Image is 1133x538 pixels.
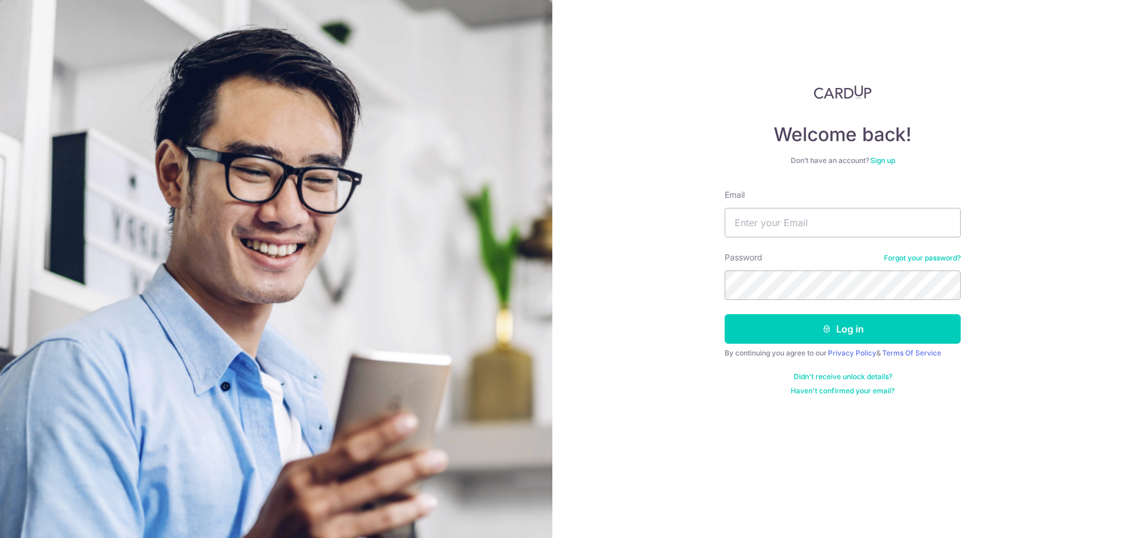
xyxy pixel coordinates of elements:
button: Log in [725,314,961,344]
a: Sign up [870,156,895,165]
h4: Welcome back! [725,123,961,146]
label: Email [725,189,745,201]
a: Didn't receive unlock details? [794,372,892,382]
a: Privacy Policy [828,348,876,357]
a: Haven't confirmed your email? [791,386,895,396]
img: CardUp Logo [814,85,872,99]
div: Don’t have an account? [725,156,961,165]
div: By continuing you agree to our & [725,348,961,358]
input: Enter your Email [725,208,961,237]
a: Terms Of Service [882,348,941,357]
label: Password [725,252,762,263]
a: Forgot your password? [884,253,961,263]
